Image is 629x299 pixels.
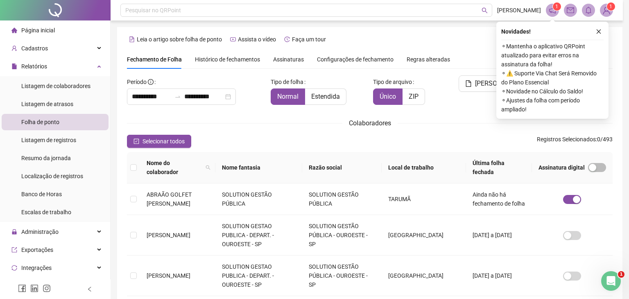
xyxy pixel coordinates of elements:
span: Ainda não há fechamento de folha [473,191,525,207]
span: file [11,63,17,69]
span: Período [127,79,147,85]
span: info-circle [148,79,154,85]
td: SOLUTION GESTAO PUBLICA - DEPART. - OUROESTE - SP [215,215,302,256]
span: Tipo de folha [271,77,303,86]
span: notification [549,7,556,14]
span: ⚬ Novidade no Cálculo do Saldo! [501,87,604,96]
span: search [482,7,488,14]
span: ZIP [409,93,419,100]
span: Configurações de fechamento [317,57,394,62]
iframe: Intercom live chat [601,271,621,291]
span: ABRAÃO GOLFET [PERSON_NAME] [147,191,192,207]
span: export [11,247,17,253]
span: lock [11,229,17,235]
span: ⚬ ⚠️ Suporte Via Chat Será Removido do Plano Essencial [501,69,604,87]
td: SOLUTION GESTÃO PÚBLICA [215,183,302,215]
span: ⚬ Ajustes da folha com período ampliado! [501,96,604,114]
span: [PERSON_NAME] [147,232,190,238]
span: Nome do colaborador [147,159,202,177]
span: Listagem de atrasos [21,101,73,107]
th: Nome fantasia [215,152,302,183]
span: Histórico de fechamentos [195,56,260,63]
td: SOLUTION GESTÃO PÚBLICA - OUROESTE - SP [302,215,382,256]
span: : 0 / 493 [537,135,613,148]
span: 1 [555,4,558,9]
span: Listagem de registros [21,137,76,143]
td: SOLUTION GESTAO PUBLICA - DEPART. - OUROESTE - SP [215,256,302,296]
span: Tipo de arquivo [373,77,412,86]
span: Integrações [21,265,52,271]
span: user-add [11,45,17,51]
sup: 1 [553,2,561,11]
span: Cadastros [21,45,48,52]
span: sync [11,265,17,271]
sup: Atualize o seu contato no menu Meus Dados [607,2,615,11]
span: left [87,286,93,292]
span: [PERSON_NAME] [147,272,190,279]
span: Assista o vídeo [238,36,276,43]
span: bell [585,7,592,14]
span: 1 [609,4,612,9]
span: history [284,36,290,42]
span: Registros Selecionados [537,136,596,143]
span: Escalas de trabalho [21,209,71,215]
td: [DATE] a [DATE] [466,215,532,256]
span: Administração [21,229,59,235]
td: [DATE] a [DATE] [466,256,532,296]
span: Leia o artigo sobre folha de ponto [137,36,222,43]
button: Selecionar todos [127,135,191,148]
span: mail [567,7,574,14]
span: Listagem de colaboradores [21,83,91,89]
span: linkedin [30,284,38,292]
span: Fechamento de Folha [127,56,182,63]
span: Assinatura digital [538,163,585,172]
span: close [596,29,602,34]
td: [GEOGRAPHIC_DATA] [382,256,466,296]
td: TARUMÃ [382,183,466,215]
span: Colaboradores [349,119,391,127]
span: search [206,165,210,170]
th: Última folha fechada [466,152,532,183]
span: file [465,80,472,87]
span: Exportações [21,247,53,253]
span: facebook [18,284,26,292]
span: Folha de ponto [21,119,59,125]
span: instagram [43,284,51,292]
span: Novidades ! [501,27,531,36]
span: Página inicial [21,27,55,34]
td: SOLUTION GESTÃO PÚBLICA - OUROESTE - SP [302,256,382,296]
span: home [11,27,17,33]
span: Localização de registros [21,173,83,179]
span: [PERSON_NAME] [497,6,541,15]
span: swap-right [174,93,181,100]
span: Normal [277,93,299,100]
th: Razão social [302,152,382,183]
span: [PERSON_NAME] [475,79,524,88]
td: [GEOGRAPHIC_DATA] [382,215,466,256]
span: Selecionar todos [143,137,185,146]
span: file-text [129,36,135,42]
span: youtube [230,36,236,42]
th: Local de trabalho [382,152,466,183]
span: ⚬ Mantenha o aplicativo QRPoint atualizado para evitar erros na assinatura da folha! [501,42,604,69]
span: Estendida [311,93,340,100]
span: 1 [618,271,624,278]
span: Relatórios [21,63,47,70]
span: Faça um tour [292,36,326,43]
span: search [204,157,212,178]
td: SOLUTION GESTÃO PÚBLICA [302,183,382,215]
img: 86455 [600,4,613,16]
span: Único [380,93,396,100]
span: Resumo da jornada [21,155,71,161]
span: to [174,93,181,100]
span: Banco de Horas [21,191,62,197]
span: Regras alteradas [407,57,450,62]
span: Assinaturas [273,57,304,62]
span: check-square [133,138,139,144]
button: [PERSON_NAME] [459,75,531,92]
